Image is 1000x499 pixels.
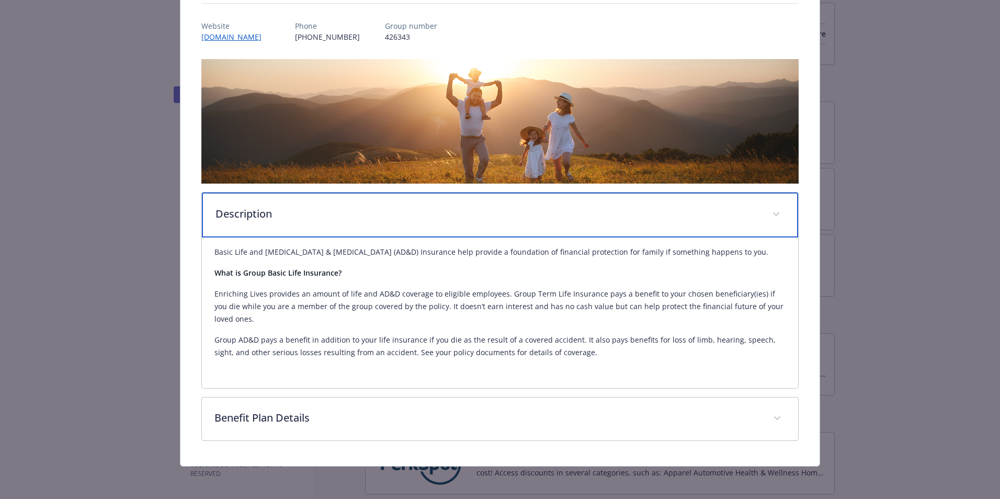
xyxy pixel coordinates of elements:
[295,31,360,42] p: [PHONE_NUMBER]
[202,192,798,237] div: Description
[295,20,360,31] p: Phone
[202,237,798,388] div: Description
[385,31,437,42] p: 426343
[201,59,799,184] img: banner
[214,410,760,426] p: Benefit Plan Details
[201,20,270,31] p: Website
[215,206,759,222] p: Description
[214,288,786,325] p: Enriching Lives provides an amount of life and AD&D coverage to eligible employees. Group Term Li...
[201,32,270,42] a: [DOMAIN_NAME]
[385,20,437,31] p: Group number
[214,268,342,278] strong: What is Group Basic Life Insurance?
[214,334,786,359] p: Group AD&D pays a benefit in addition to your life insurance if you die as the result of a covere...
[202,398,798,440] div: Benefit Plan Details
[214,246,786,258] p: Basic Life and [MEDICAL_DATA] & [MEDICAL_DATA] (AD&D) Insurance help provide a foundation of fina...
